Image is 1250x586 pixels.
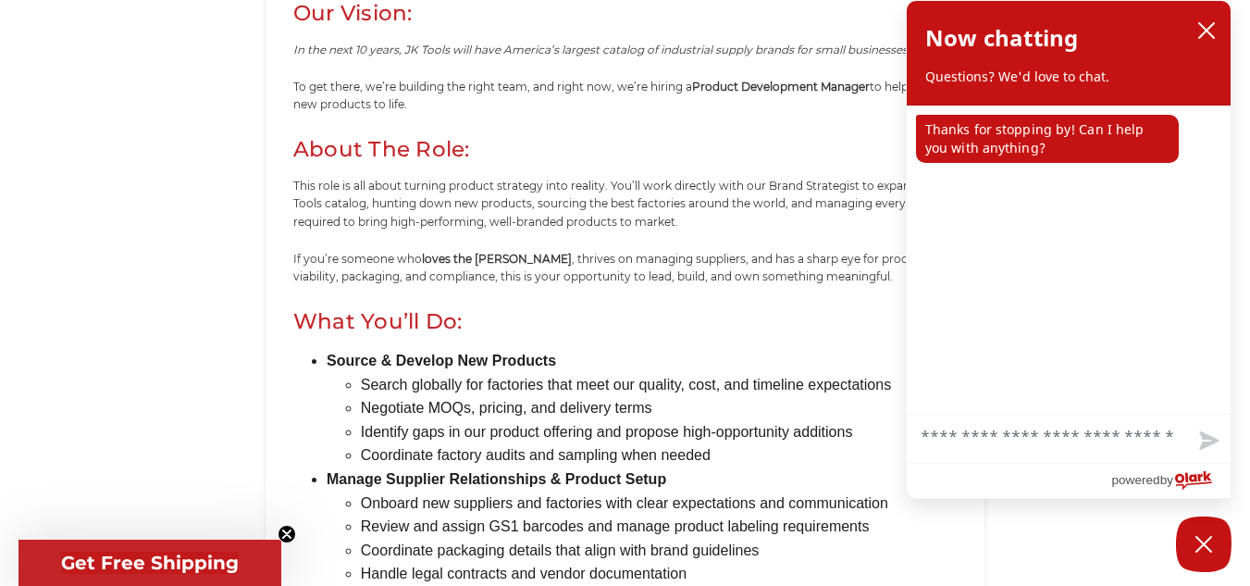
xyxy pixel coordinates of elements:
li: Identify gaps in our product offering and propose high-opportunity additions [361,420,957,444]
b: Product Development Manager [692,80,870,94]
p: This role is all about turning product strategy into reality. You’ll work directly with our Brand... [293,177,957,231]
i: In the next 10 years, JK Tools will have America’s largest catalog of industrial supply brands fo... [293,43,910,56]
div: chat [907,106,1231,414]
p: If you’re someone who , thrives on managing suppliers, and has a sharp eye for product viability,... [293,250,957,285]
h2: About The Role: [293,132,957,167]
div: Get Free ShippingClose teaser [19,540,281,586]
a: Powered by Olark [1111,464,1231,498]
h2: Now chatting [925,19,1078,56]
span: by [1160,468,1173,492]
b: Source & Develop New Products [327,353,556,368]
li: Coordinate packaging details that align with brand guidelines [361,539,957,563]
li: Review and assign GS1 barcodes and manage product labeling requirements [361,515,957,539]
button: Close teaser [278,525,296,543]
li: Search globally for factories that meet our quality, cost, and timeline expectations [361,373,957,397]
li: Onboard new suppliers and factories with clear expectations and communication [361,492,957,516]
button: Send message [1184,420,1231,463]
button: close chatbox [1192,17,1221,44]
b: loves the [PERSON_NAME] [422,252,572,266]
button: Close Chatbox [1176,517,1231,572]
p: To get there, we’re building the right team, and right now, we’re hiring a to help us bring new p... [293,78,957,113]
b: Manage Supplier Relationships & Product Setup [327,471,666,487]
span: powered [1111,468,1159,492]
p: Questions? We'd love to chat. [925,68,1212,86]
li: Handle legal contracts and vendor documentation [361,562,957,586]
li: Coordinate factory audits and sampling when needed [361,443,957,468]
li: Negotiate MOQs, pricing, and delivery terms [361,396,957,420]
span: Get Free Shipping [61,552,239,574]
h2: What You’ll Do: [293,305,957,339]
p: Thanks for stopping by! Can I help you with anything? [916,115,1179,163]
